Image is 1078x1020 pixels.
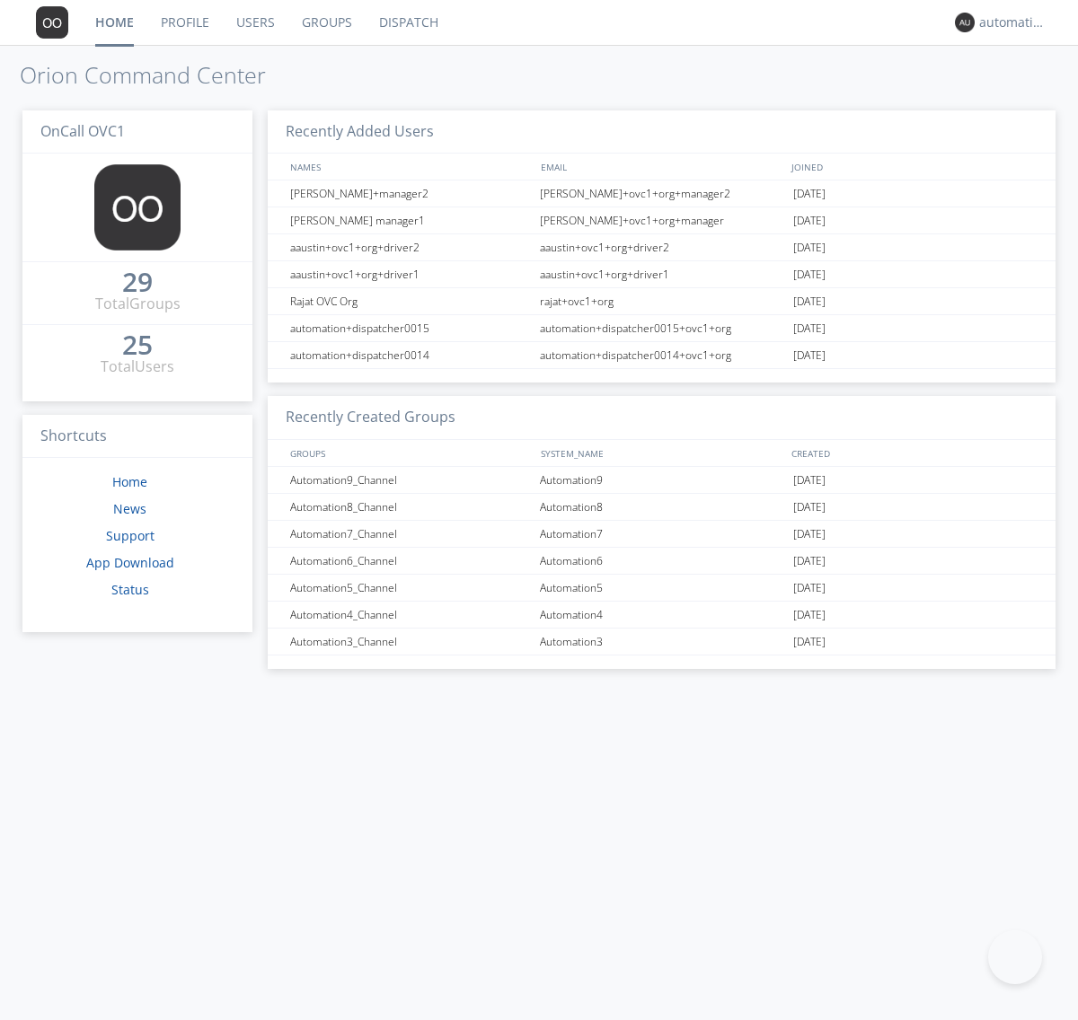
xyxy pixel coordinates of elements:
span: [DATE] [793,180,826,207]
a: 29 [122,273,153,294]
img: 373638.png [94,164,181,251]
a: Automation6_ChannelAutomation6[DATE] [268,548,1056,575]
div: EMAIL [536,154,787,180]
div: Automation3 [535,629,789,655]
span: [DATE] [793,494,826,521]
a: Status [111,581,149,598]
div: Total Groups [95,294,181,314]
img: 373638.png [36,6,68,39]
div: [PERSON_NAME]+manager2 [286,180,535,207]
div: automation+dispatcher0014+ovc1+org [535,342,789,368]
div: aaustin+ovc1+org+driver2 [535,234,789,260]
a: App Download [86,554,174,571]
h3: Shortcuts [22,415,252,459]
a: automation+dispatcher0014automation+dispatcher0014+ovc1+org[DATE] [268,342,1056,369]
div: SYSTEM_NAME [536,440,787,466]
div: [PERSON_NAME] manager1 [286,207,535,233]
a: Automation9_ChannelAutomation9[DATE] [268,467,1056,494]
span: [DATE] [793,521,826,548]
a: aaustin+ovc1+org+driver2aaustin+ovc1+org+driver2[DATE] [268,234,1056,261]
div: Automation4 [535,602,789,628]
div: GROUPS [286,440,532,466]
a: Rajat OVC Orgrajat+ovc1+org[DATE] [268,288,1056,315]
span: [DATE] [793,315,826,342]
div: Automation5_Channel [286,575,535,601]
div: CREATED [787,440,1038,466]
div: aaustin+ovc1+org+driver2 [286,234,535,260]
a: Home [112,473,147,490]
div: NAMES [286,154,532,180]
a: [PERSON_NAME] manager1[PERSON_NAME]+ovc1+org+manager[DATE] [268,207,1056,234]
div: JOINED [787,154,1038,180]
a: Automation3_ChannelAutomation3[DATE] [268,629,1056,655]
a: 25 [122,336,153,356]
div: aaustin+ovc1+org+driver1 [286,261,535,287]
span: [DATE] [793,602,826,629]
div: automation+dispatcher0015+ovc1+org [535,315,789,341]
a: automation+dispatcher0015automation+dispatcher0015+ovc1+org[DATE] [268,315,1056,342]
a: Automation7_ChannelAutomation7[DATE] [268,521,1056,548]
div: Automation8 [535,494,789,520]
div: Automation9 [535,467,789,493]
span: [DATE] [793,467,826,494]
div: Automation5 [535,575,789,601]
span: [DATE] [793,261,826,288]
span: [DATE] [793,288,826,315]
div: Total Users [101,356,174,377]
div: [PERSON_NAME]+ovc1+org+manager [535,207,789,233]
a: News [113,500,146,517]
span: [DATE] [793,629,826,655]
a: [PERSON_NAME]+manager2[PERSON_NAME]+ovc1+org+manager2[DATE] [268,180,1056,207]
span: [DATE] [793,548,826,575]
div: Automation7 [535,521,789,547]
h3: Recently Created Groups [268,396,1056,440]
div: Automation6_Channel [286,548,535,574]
div: Automation4_Channel [286,602,535,628]
div: automation+dispatcher0015 [286,315,535,341]
div: Automation8_Channel [286,494,535,520]
span: OnCall OVC1 [40,121,125,141]
a: Support [106,527,155,544]
div: Automation7_Channel [286,521,535,547]
h3: Recently Added Users [268,110,1056,154]
div: rajat+ovc1+org [535,288,789,314]
span: [DATE] [793,234,826,261]
a: Automation5_ChannelAutomation5[DATE] [268,575,1056,602]
span: [DATE] [793,575,826,602]
iframe: Toggle Customer Support [988,930,1042,984]
div: Automation9_Channel [286,467,535,493]
div: Automation6 [535,548,789,574]
img: 373638.png [955,13,975,32]
div: [PERSON_NAME]+ovc1+org+manager2 [535,180,789,207]
div: automation+dispatcher0014 [286,342,535,368]
div: Automation3_Channel [286,629,535,655]
div: 25 [122,336,153,354]
a: Automation8_ChannelAutomation8[DATE] [268,494,1056,521]
div: aaustin+ovc1+org+driver1 [535,261,789,287]
span: [DATE] [793,207,826,234]
div: automation+dispatcher0014 [979,13,1047,31]
a: Automation4_ChannelAutomation4[DATE] [268,602,1056,629]
a: aaustin+ovc1+org+driver1aaustin+ovc1+org+driver1[DATE] [268,261,1056,288]
span: [DATE] [793,342,826,369]
div: 29 [122,273,153,291]
div: Rajat OVC Org [286,288,535,314]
